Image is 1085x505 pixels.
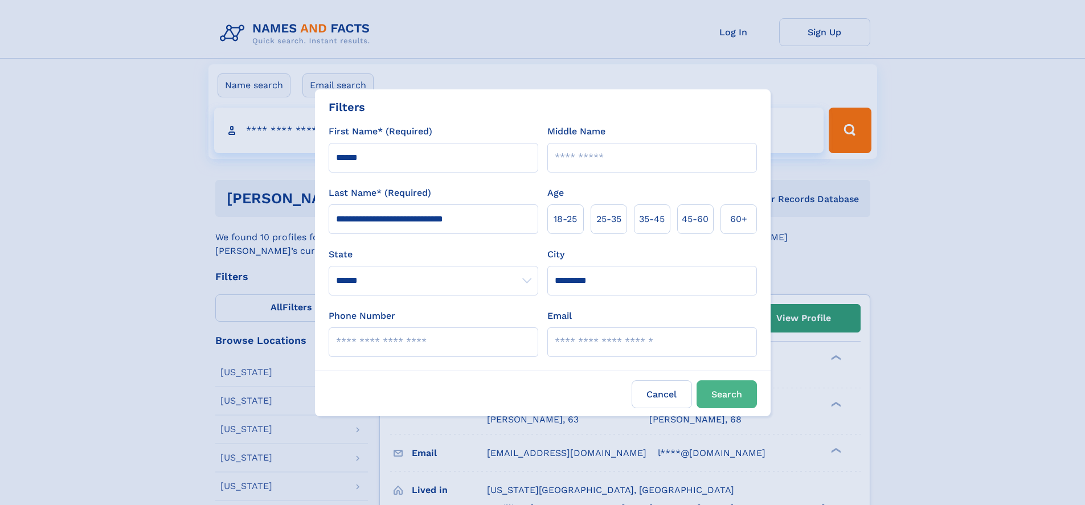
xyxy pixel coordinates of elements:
[554,212,577,226] span: 18‑25
[547,309,572,323] label: Email
[329,248,538,261] label: State
[547,186,564,200] label: Age
[547,125,605,138] label: Middle Name
[596,212,621,226] span: 25‑35
[329,309,395,323] label: Phone Number
[329,186,431,200] label: Last Name* (Required)
[329,98,365,116] div: Filters
[697,380,757,408] button: Search
[639,212,665,226] span: 35‑45
[547,248,564,261] label: City
[682,212,709,226] span: 45‑60
[329,125,432,138] label: First Name* (Required)
[632,380,692,408] label: Cancel
[730,212,747,226] span: 60+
